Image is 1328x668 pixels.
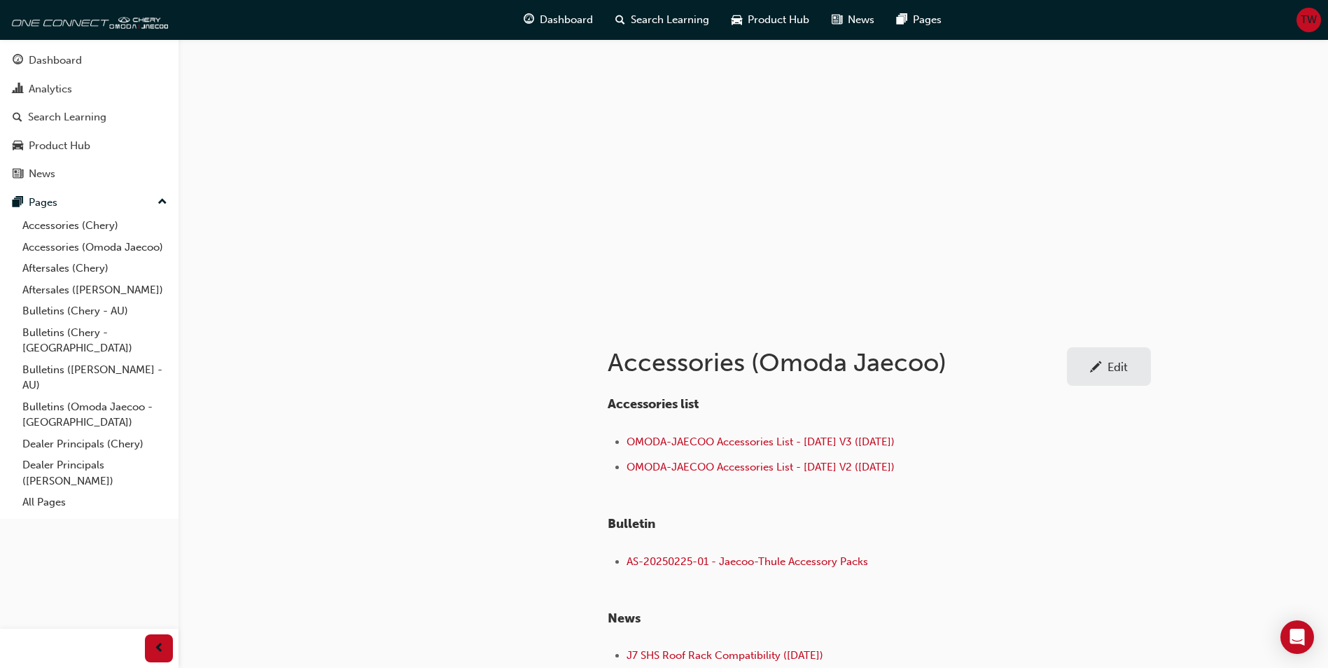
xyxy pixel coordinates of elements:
button: TW [1296,8,1321,32]
span: prev-icon [154,640,165,657]
a: AS-20250225-01 - Jaecoo-Thule Accessory Packs [627,555,868,568]
div: Edit [1107,360,1128,374]
span: guage-icon [524,11,534,29]
span: guage-icon [13,55,23,67]
a: Bulletins (Omoda Jaecoo - [GEOGRAPHIC_DATA]) [17,396,173,433]
a: Dealer Principals ([PERSON_NAME]) [17,454,173,492]
a: Accessories (Omoda Jaecoo) [17,237,173,258]
button: Pages [6,190,173,216]
div: Open Intercom Messenger [1280,620,1314,654]
a: Aftersales ([PERSON_NAME]) [17,279,173,301]
span: Product Hub [748,12,809,28]
div: Pages [29,195,57,211]
a: Dashboard [6,48,173,74]
a: Aftersales (Chery) [17,258,173,279]
a: car-iconProduct Hub [720,6,820,34]
h1: Accessories (Omoda Jaecoo) [608,347,1067,378]
a: Dealer Principals (Chery) [17,433,173,455]
span: pencil-icon [1090,361,1102,375]
div: Dashboard [29,53,82,69]
button: DashboardAnalyticsSearch LearningProduct HubNews [6,45,173,190]
span: news-icon [13,168,23,181]
span: search-icon [615,11,625,29]
span: up-icon [158,193,167,211]
a: Bulletins (Chery - [GEOGRAPHIC_DATA]) [17,322,173,359]
a: J7 SHS Roof Rack Compatibility ([DATE]) [627,649,823,662]
a: Analytics [6,76,173,102]
span: ​News [608,611,641,626]
a: pages-iconPages [886,6,953,34]
span: TW [1301,12,1317,28]
span: Dashboard [540,12,593,28]
span: Search Learning [631,12,709,28]
span: Pages [913,12,942,28]
span: news-icon [832,11,842,29]
span: car-icon [13,140,23,153]
div: News [29,166,55,182]
span: Bulletin [608,516,655,531]
a: guage-iconDashboard [512,6,604,34]
a: All Pages [17,492,173,513]
a: Search Learning [6,104,173,130]
a: OMODA-JAECOO Accessories List - [DATE] V3 ([DATE]) [627,436,895,448]
a: Accessories (Chery) [17,215,173,237]
a: Edit [1067,347,1151,386]
img: oneconnect [7,6,168,34]
a: OMODA-JAECOO Accessories List - [DATE] V2 ([DATE]) [627,461,895,473]
span: News [848,12,874,28]
a: news-iconNews [820,6,886,34]
a: search-iconSearch Learning [604,6,720,34]
span: pages-icon [13,197,23,209]
div: Product Hub [29,138,90,154]
a: Product Hub [6,133,173,159]
span: car-icon [732,11,742,29]
div: Analytics [29,81,72,97]
a: News [6,161,173,187]
span: pages-icon [897,11,907,29]
div: Search Learning [28,109,106,125]
span: search-icon [13,111,22,124]
span: chart-icon [13,83,23,96]
a: Bulletins ([PERSON_NAME] - AU) [17,359,173,396]
a: Bulletins (Chery - AU) [17,300,173,322]
span: Accessories list [608,396,699,412]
